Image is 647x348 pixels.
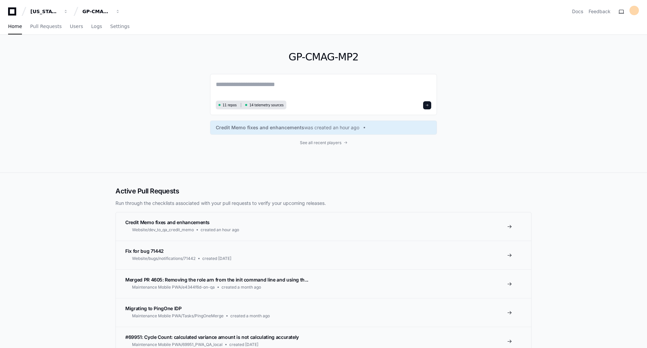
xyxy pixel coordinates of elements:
span: was created an hour ago [304,124,359,131]
span: Maintenance Mobile PWA/69951_PWA_QA_local [132,342,223,347]
a: Users [70,19,83,34]
span: created a month ago [230,313,270,319]
span: Logs [91,24,102,28]
span: created an hour ago [201,227,239,233]
a: Pull Requests [30,19,61,34]
a: Migrating to PingOne IDPMaintenance Mobile PWA/Tasks/PingOneMergecreated a month ago [116,298,531,327]
span: Maintenance Mobile PWA/Tasks/PingOneMerge [132,313,224,319]
span: Users [70,24,83,28]
a: Merged PR 4605: Removing the role arn from the init command line and using th...Maintenance Mobil... [116,269,531,298]
a: Fix for bug 71442Website/bugs/notifications/71442created [DATE] [116,241,531,269]
span: Website/bugs/notifications/71442 [132,256,196,261]
span: 14 telemetry sources [249,103,283,108]
div: GP-CMAG-MP2 [82,8,111,15]
a: Credit Memo fixes and enhancementsWebsite/dev_to_qa_credit_memocreated an hour ago [116,212,531,241]
a: Home [8,19,22,34]
span: See all recent players [300,140,341,145]
button: Feedback [589,8,611,15]
span: Website/dev_to_qa_credit_memo [132,227,194,233]
button: GP-CMAG-MP2 [80,5,123,18]
span: created a month ago [222,285,261,290]
a: Docs [572,8,583,15]
span: Settings [110,24,129,28]
span: #69951: Cycle Count: calculated variance amount is not calculating accurately [125,334,299,340]
span: created [DATE] [229,342,258,347]
a: See all recent players [210,140,437,145]
h2: Active Pull Requests [115,186,532,196]
span: Maintenance Mobile PWA/e4344f6d-on-qa [132,285,215,290]
div: [US_STATE] Pacific [30,8,59,15]
button: [US_STATE] Pacific [28,5,71,18]
span: Migrating to PingOne IDP [125,305,182,311]
a: Settings [110,19,129,34]
span: 11 repos [223,103,237,108]
h1: GP-CMAG-MP2 [210,51,437,63]
span: Credit Memo fixes and enhancements [216,124,304,131]
span: Merged PR 4605: Removing the role arn from the init command line and using th... [125,277,308,283]
span: Home [8,24,22,28]
p: Run through the checklists associated with your pull requests to verify your upcoming releases. [115,200,532,207]
span: Pull Requests [30,24,61,28]
a: Logs [91,19,102,34]
span: Fix for bug 71442 [125,248,164,254]
a: Credit Memo fixes and enhancementswas created an hour ago [216,124,431,131]
span: Credit Memo fixes and enhancements [125,219,210,225]
span: created [DATE] [202,256,231,261]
